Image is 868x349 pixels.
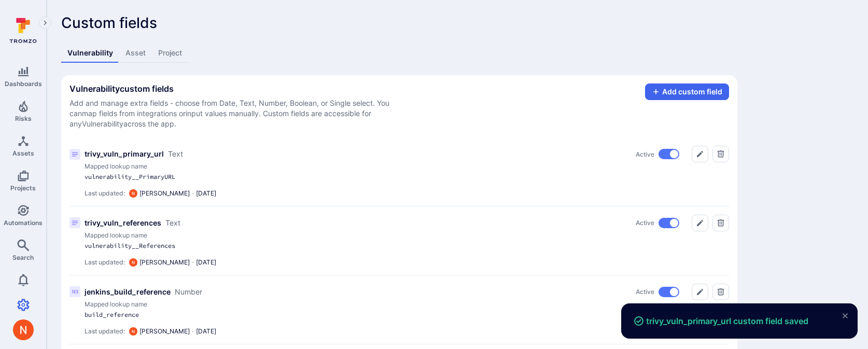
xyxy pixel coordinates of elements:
button: Edit [692,284,708,300]
p: Type [175,287,202,297]
div: Neeren Patki [13,319,34,340]
button: close [837,308,853,324]
button: Delete [712,215,729,231]
span: Automations [4,219,43,227]
div: vulnerability__References [85,242,447,250]
p: Title [85,287,171,297]
p: Custom fields [61,15,737,31]
div: Title [69,137,729,206]
span: Risks [15,115,32,122]
div: Title [69,206,729,275]
p: Title [85,149,164,159]
span: Search [12,254,34,261]
a: Project [152,44,188,63]
button: Delete [712,146,729,162]
p: [PERSON_NAME] [139,258,190,267]
div: Active [636,218,679,228]
p: Mapped lookup name [85,162,729,171]
p: [DATE] [196,327,216,336]
button: Edit [692,215,708,231]
img: ACg8ocIprwjrgDQnDsNSk9Ghn5p5-B8DpAKWoJ5Gi9syOE4K59tr4Q=s96-c [129,189,137,198]
p: [PERSON_NAME] [139,189,190,198]
img: ACg8ocIprwjrgDQnDsNSk9Ghn5p5-B8DpAKWoJ5Gi9syOE4K59tr4Q=s96-c [129,327,137,336]
a: Asset [119,44,152,63]
p: Mapped lookup name [85,300,729,309]
p: [DATE] [196,258,216,267]
div: build_reference [85,311,447,319]
button: Add custom field [645,83,729,100]
button: Delete [712,284,729,300]
p: [PERSON_NAME] [139,327,190,336]
a: Vulnerability [61,44,119,63]
p: · [192,258,194,267]
span: Dashboards [5,80,42,88]
div: Neeren Patki [129,327,137,336]
div: vulnerability__PrimaryURL [85,173,447,181]
button: Expand navigation menu [39,17,51,29]
p: Type [168,149,183,159]
div: Discard or save changes to the field you're editing to add a new field [645,83,729,100]
i: Expand navigation menu [41,19,49,27]
img: ACg8ocIprwjrgDQnDsNSk9Ghn5p5-B8DpAKWoJ5Gi9syOE4K59tr4Q=s96-c [129,258,137,267]
div: Neeren Patki [129,189,137,198]
div: Active [636,287,679,297]
span: Assets [12,149,34,157]
p: · [192,189,194,198]
div: Title [69,275,729,344]
p: Vulnerability custom fields [69,83,401,94]
p: Type [165,218,180,228]
span: trivy_vuln_primary_url custom field saved [634,316,808,326]
img: ACg8ocIprwjrgDQnDsNSk9Ghn5p5-B8DpAKWoJ5Gi9syOE4K59tr4Q=s96-c [13,319,34,340]
p: Last updated: [85,189,125,197]
p: Last updated: [85,327,125,335]
button: Edit [692,146,708,162]
p: Mapped lookup name [85,231,729,240]
span: Projects [10,184,36,192]
p: [DATE] [196,189,216,198]
div: Custom fields tabs [61,44,737,63]
p: Last updated: [85,258,125,266]
p: · [192,327,194,336]
p: Title [85,218,161,228]
p: Add and manage extra fields - choose from Date, Text, Number, Boolean, or Single select. You can ... [69,98,401,129]
div: Active [636,149,679,159]
div: Neeren Patki [129,258,137,267]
